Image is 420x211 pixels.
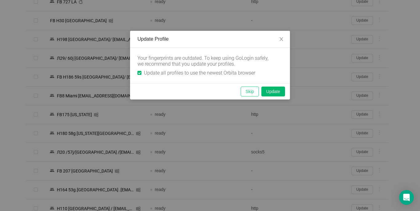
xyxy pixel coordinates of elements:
div: Your fingerprints are outdated. To keep using GoLogin safely, we recommend that you update your p... [137,55,273,67]
div: Open Intercom Messenger [399,190,414,205]
button: Skip [241,87,259,96]
button: Update [261,87,285,96]
span: Update all profiles to use the newest Orbita browser [141,70,258,76]
button: Close [273,31,290,48]
i: icon: close [279,37,284,42]
div: Update Profile [137,36,283,43]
